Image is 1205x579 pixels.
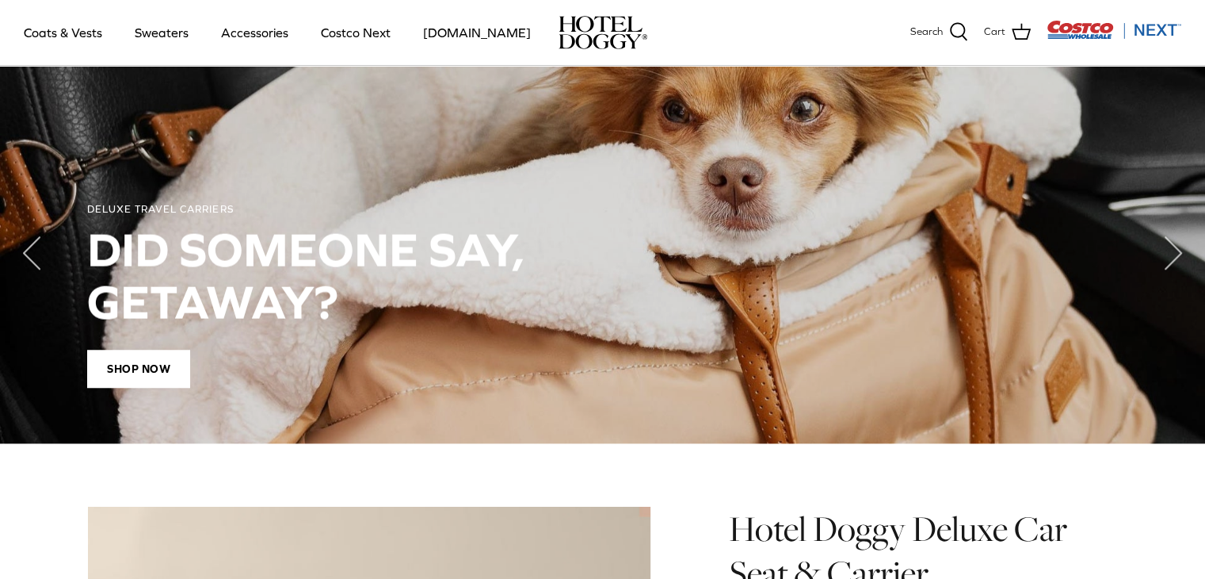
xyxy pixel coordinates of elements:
img: Costco Next [1047,20,1181,40]
a: Accessories [207,6,303,59]
a: Search [910,22,968,43]
div: DELUXE TRAVEL CARRIERS [87,203,1118,217]
a: Coats & Vests [10,6,116,59]
a: Sweaters [120,6,203,59]
a: [DOMAIN_NAME] [409,6,545,59]
img: hoteldoggycom [559,16,647,49]
a: Visit Costco Next [1047,30,1181,42]
button: Next [1142,221,1205,285]
a: hoteldoggy.com hoteldoggycom [559,16,647,49]
span: Cart [984,24,1005,40]
a: Costco Next [307,6,405,59]
h2: DID SOMEONE SAY, GETAWAY? [87,223,1118,328]
span: Search [910,24,943,40]
a: Cart [984,22,1031,43]
span: Shop Now [87,350,190,388]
